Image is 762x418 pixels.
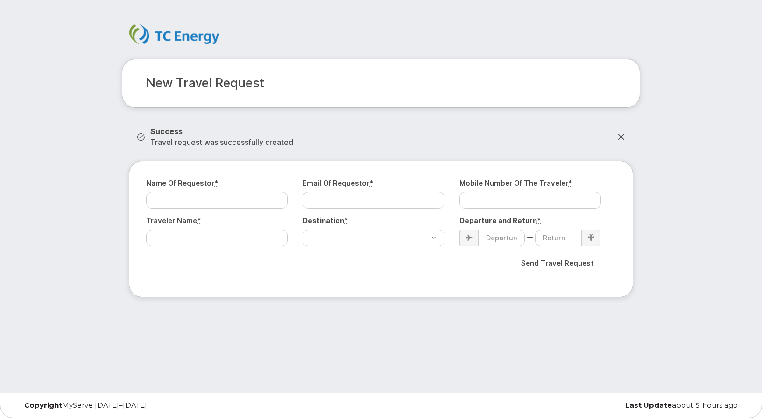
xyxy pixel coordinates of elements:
abbr: required [344,216,348,225]
abbr: required [214,179,218,187]
h2: New Travel Request [146,76,616,90]
div: MyServe [DATE]–[DATE] [17,402,260,409]
strong: Success [150,126,293,137]
label: Name of Requestor [146,178,218,188]
input: Return [535,230,582,246]
strong: Last Update [625,401,672,410]
abbr: required [369,179,373,187]
label: Mobile Number of the Traveler [459,178,572,188]
input: Departure [478,230,525,246]
label: Departure and Return [459,216,541,225]
label: Traveler Name [146,216,201,225]
div: Travel request was successfully created [150,126,293,148]
abbr: required [197,216,201,225]
label: Destination [303,216,348,225]
label: Email of Requestor [303,178,373,188]
strong: Copyright [24,401,62,410]
div: about 5 hours ago [502,402,745,409]
abbr: required [568,179,572,187]
input: Send Travel Request [513,253,601,274]
img: TC Energy [129,24,219,44]
abbr: required [537,216,541,225]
